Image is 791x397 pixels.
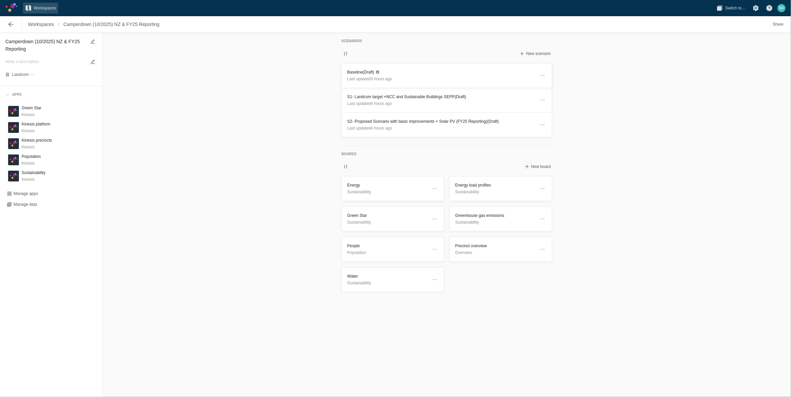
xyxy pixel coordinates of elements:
span: Workspaces [34,5,56,11]
p: Kinesis [22,127,50,134]
span: Camperdown (10/2025) NZ & FY25 Reporting [63,21,160,28]
div: K [8,122,19,133]
nav: Breadcrumb [26,19,161,30]
h3: S1- Landcom target +NCC and Sustainable Buildings SEPP (Draft) [347,93,536,100]
h3: Baseline (Draft) [347,69,536,76]
button: Share [771,19,786,30]
span: New board [531,164,551,169]
span: New scenario [526,51,551,56]
h3: Kinesis precincts [22,137,52,144]
div: K [8,171,19,181]
a: Camperdown (10/2025) NZ & FY25 Reporting [61,19,162,30]
a: Green StarSustainability [342,206,444,231]
h3: Green Star [22,105,42,111]
span: Manage data [13,202,37,207]
span: / [56,19,61,30]
h3: S2- Proposed Scenario with basic improvements + Solar PV (FY25 Reporting) (Draft) [347,118,536,125]
p: Sustainability [455,219,536,226]
button: Manage data [5,200,38,208]
a: S2- Proposed Scenario with basic improvements + Solar PV (FY25 Reporting)(Draft)Last updated4 hou... [342,112,552,137]
h3: Sustainability [22,169,46,176]
div: Apps [3,89,100,101]
a: Greenhouse gas emissionsSustainability [449,206,552,231]
p: Sustainability [347,280,428,286]
h3: Green Star [347,212,428,219]
p: Population [347,249,428,256]
div: KKinesis logoKinesis platformKinesis [5,119,97,136]
h3: Energy load profiles [455,182,536,189]
div: Manage apps [13,191,38,196]
button: Switch to… [714,3,748,13]
h5: Boards [342,151,552,157]
span: Share [773,21,784,28]
button: New board [523,163,552,171]
button: New scenario [518,50,552,58]
div: K [8,138,19,149]
h3: Precinct overview [455,243,536,249]
a: S1- Landcom target +NCC and Sustainable Buildings SEPP(Draft)Last updated4 hours ago [342,88,552,113]
span: Last updated 4 hours ago [347,126,392,131]
a: Energy load profilesSustainability [449,176,552,201]
span: Last updated 4 hours ago [347,101,392,106]
a: EnergySustainability [342,176,444,201]
span: Workspaces [28,21,54,28]
div: K [8,154,19,165]
div: KKinesis logoSustainabilityKinesis [5,168,97,184]
span: Switch to… [725,5,746,11]
h5: Scenarios [342,38,552,44]
span: Last updated 3 hours ago [347,77,392,81]
p: Kinesis [22,160,41,167]
div: K [8,106,19,117]
div: Apps [9,92,22,98]
div: KKinesis logoKinesis precinctsKinesis [5,136,97,152]
a: PeoplePopulation [342,237,444,262]
a: Workspaces [26,19,56,30]
div: KKinesis logoPopulationKinesis [5,152,97,168]
a: WaterSustainability [342,267,444,292]
h3: Kinesis platform [22,121,50,127]
h3: People [347,243,428,249]
h3: Energy [347,182,428,189]
p: Kinesis [22,144,52,150]
p: Overview [455,249,536,256]
a: Precinct overviewOverview [449,237,552,262]
p: Sustainability [455,189,536,195]
span: Landcom [12,73,29,77]
a: Baseline(Draft)Last updated3 hours ago [342,63,552,88]
h3: Water [347,273,428,280]
div: KKinesis logoGreen StarKinesis [5,103,97,119]
p: Sustainability [347,219,428,226]
div: SA [778,4,786,12]
p: Kinesis [22,111,42,118]
h3: Greenhouse gas emissions [455,212,536,219]
h3: Population [22,153,41,160]
textarea: Camperdown (10/2025) NZ & FY25 Reporting [5,37,86,53]
p: Sustainability [347,189,428,195]
p: Kinesis [22,176,46,183]
button: Manage apps [5,190,39,198]
a: Workspaces [23,3,58,13]
button: Landcom [12,71,34,78]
